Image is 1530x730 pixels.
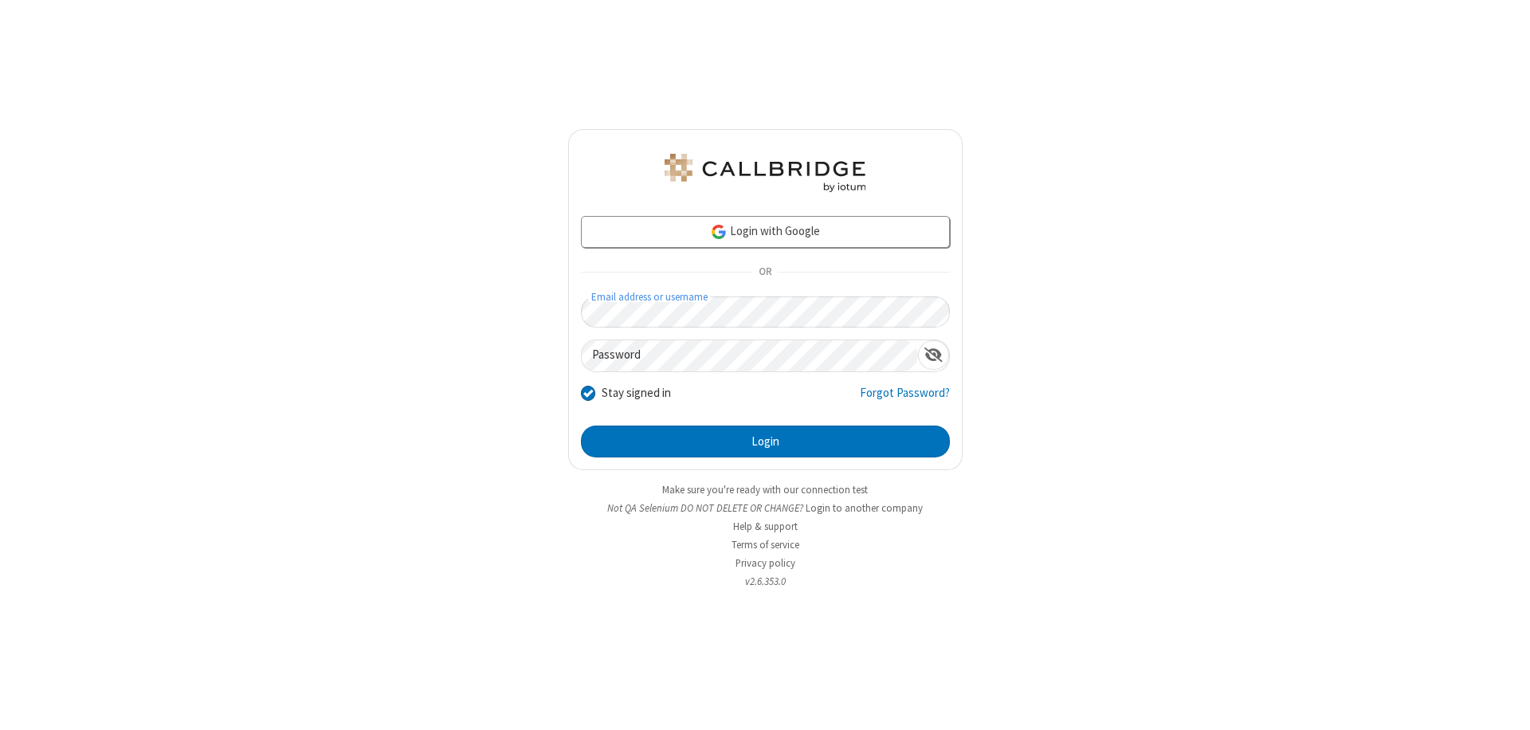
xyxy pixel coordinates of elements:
a: Forgot Password? [860,384,950,414]
button: Login [581,426,950,457]
input: Email address or username [581,296,950,328]
li: v2.6.353.0 [568,574,963,589]
input: Password [582,340,918,371]
button: Login to another company [806,500,923,516]
a: Help & support [733,520,798,533]
img: QA Selenium DO NOT DELETE OR CHANGE [661,154,869,192]
div: Show password [918,340,949,370]
img: google-icon.png [710,223,728,241]
a: Terms of service [732,538,799,551]
a: Privacy policy [736,556,795,570]
a: Make sure you're ready with our connection test [662,483,868,496]
span: OR [752,261,778,284]
li: Not QA Selenium DO NOT DELETE OR CHANGE? [568,500,963,516]
label: Stay signed in [602,384,671,402]
a: Login with Google [581,216,950,248]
